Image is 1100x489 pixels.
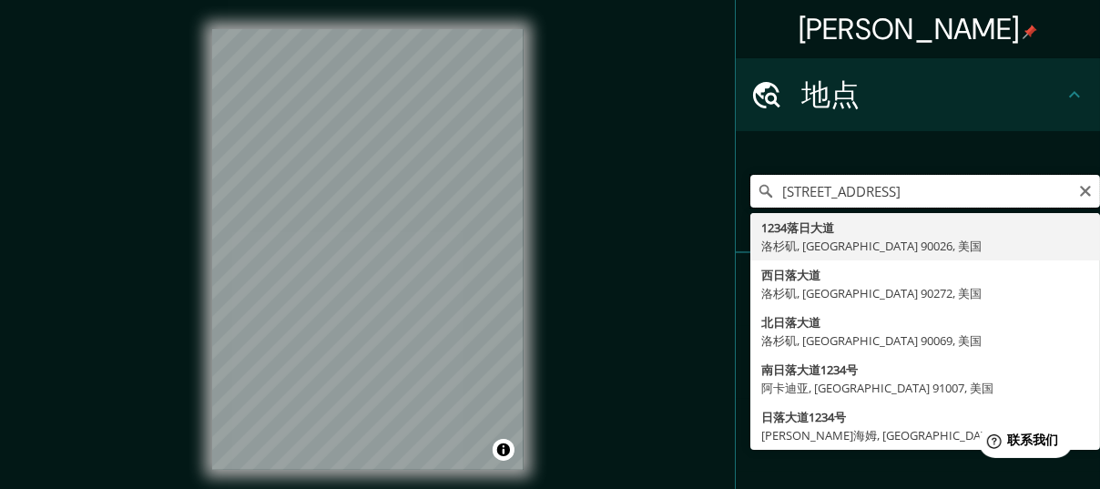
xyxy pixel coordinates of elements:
[493,439,514,461] button: 切换归因
[799,10,1020,48] font: [PERSON_NAME]
[801,76,861,114] font: 地点
[736,253,1100,326] div: 别针
[750,175,1100,208] input: 选择您的城市或地区
[761,238,982,254] font: 洛杉矶, [GEOGRAPHIC_DATA] 90026, 美国
[761,314,820,331] font: 北日落大道
[761,332,982,349] font: 洛杉矶, [GEOGRAPHIC_DATA] 90069, 美国
[761,380,993,396] font: 阿卡迪亚, [GEOGRAPHIC_DATA] 91007, 美国
[761,219,834,236] font: 1234落日大道
[736,399,1100,472] div: 布局
[761,362,858,378] font: 南日落大道1234号
[1078,181,1093,199] button: 清除
[761,409,846,425] font: 日落大道1234号
[938,418,1080,469] iframe: 帮助小部件启动器
[212,29,524,470] canvas: 地图
[1023,25,1037,39] img: pin-icon.png
[761,267,820,283] font: 西日落大道
[761,285,982,301] font: 洛杉矶, [GEOGRAPHIC_DATA] 90272, 美国
[736,326,1100,399] div: 风格
[736,58,1100,131] div: 地点
[761,427,1027,443] font: [PERSON_NAME]海姆, [GEOGRAPHIC_DATA], 美国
